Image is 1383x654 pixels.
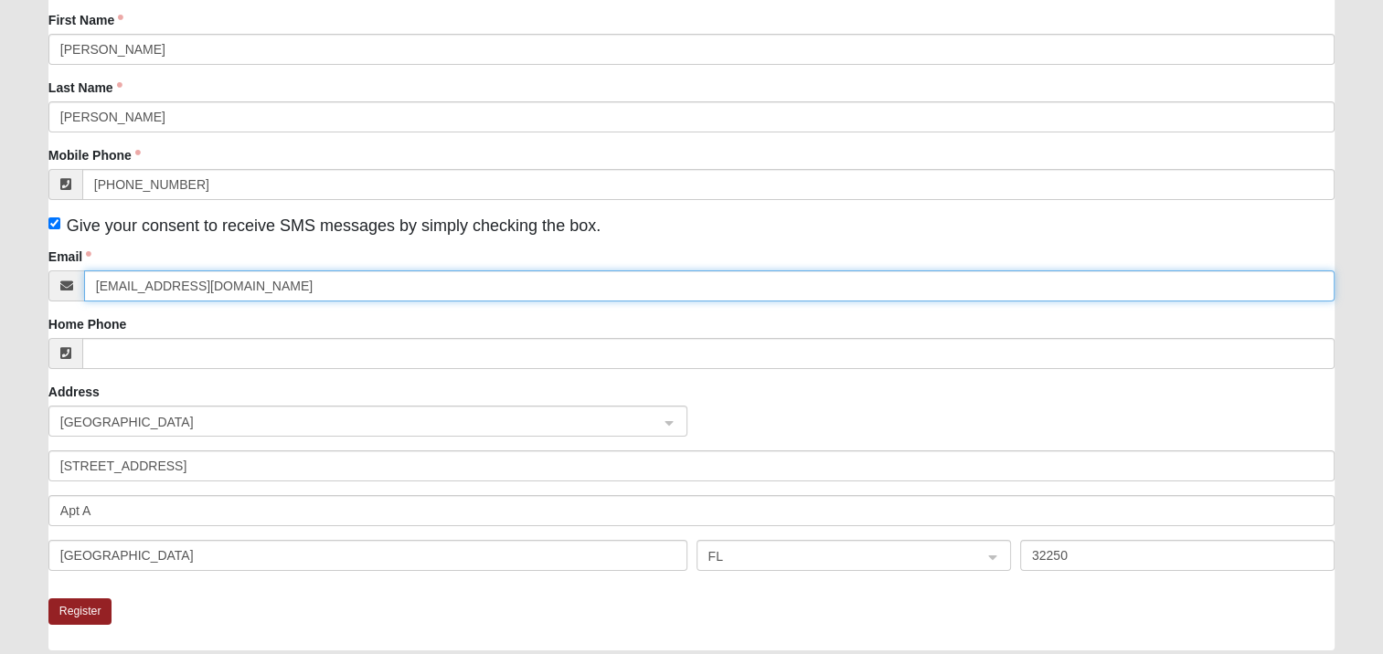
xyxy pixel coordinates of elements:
input: Zip [1020,540,1335,571]
span: Give your consent to receive SMS messages by simply checking the box. [67,216,601,235]
input: Give your consent to receive SMS messages by simply checking the box. [48,217,60,229]
label: Home Phone [48,315,127,333]
input: Address Line 1 [48,450,1335,481]
button: Register [48,598,112,625]
input: City [48,540,687,571]
label: Email [48,248,91,266]
label: Address [48,383,100,401]
input: Address Line 2 [48,495,1335,526]
label: Mobile Phone [48,146,141,164]
label: Last Name [48,79,122,97]
span: FL [708,546,966,566]
span: United States [60,412,643,432]
label: First Name [48,11,123,29]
